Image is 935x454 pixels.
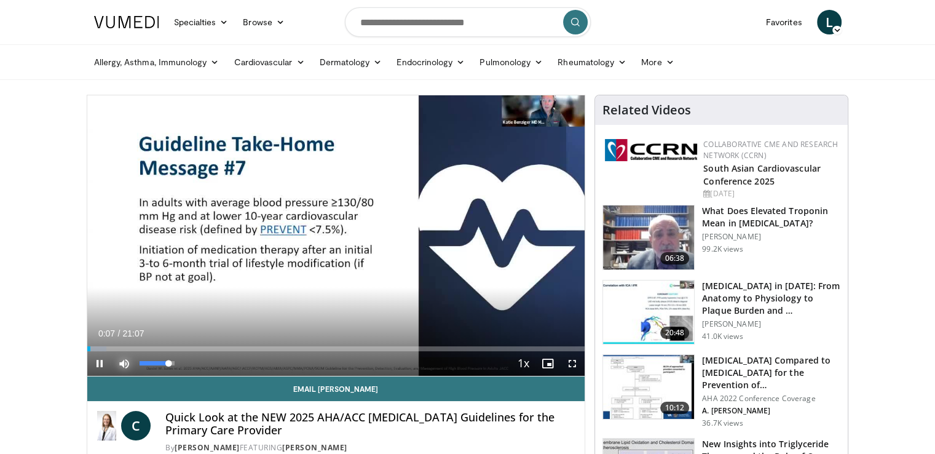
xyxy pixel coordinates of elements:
div: By FEATURING [165,442,575,453]
span: 10:12 [660,402,690,414]
div: [DATE] [703,188,838,199]
img: 823da73b-7a00-425d-bb7f-45c8b03b10c3.150x105_q85_crop-smart_upscale.jpg [603,281,694,344]
span: 06:38 [660,252,690,265]
p: 36.7K views [702,418,743,428]
a: South Asian Cardiovascular Conference 2025 [703,162,821,187]
p: [PERSON_NAME] [702,232,840,242]
span: 21:07 [122,329,144,338]
a: C [121,411,151,440]
img: 7c0f9b53-1609-4588-8498-7cac8464d722.150x105_q85_crop-smart_upscale.jpg [603,355,694,419]
a: Dermatology [312,50,390,74]
button: Playback Rate [511,351,535,376]
h3: What Does Elevated Troponin Mean in [MEDICAL_DATA]? [702,205,840,229]
p: A. [PERSON_NAME] [702,406,840,416]
div: Volume Level [140,361,175,365]
h4: Related Videos [602,103,691,117]
a: Allergy, Asthma, Immunology [87,50,227,74]
h3: [MEDICAL_DATA] in [DATE]: From Anatomy to Physiology to Plaque Burden and … [702,280,840,317]
a: [PERSON_NAME] [175,442,240,453]
a: 10:12 [MEDICAL_DATA] Compared to [MEDICAL_DATA] for the Prevention of… AHA 2022 Conference Covera... [602,354,840,428]
video-js: Video Player [87,95,585,376]
h3: [MEDICAL_DATA] Compared to [MEDICAL_DATA] for the Prevention of… [702,354,840,391]
a: L [817,10,842,34]
span: 0:07 [98,329,115,338]
a: Favorites [759,10,810,34]
img: VuMedi Logo [94,16,159,28]
a: Endocrinology [389,50,472,74]
input: Search topics, interventions [345,7,591,37]
div: Progress Bar [87,346,585,351]
a: 20:48 [MEDICAL_DATA] in [DATE]: From Anatomy to Physiology to Plaque Burden and … [PERSON_NAME] 4... [602,280,840,345]
button: Mute [112,351,136,376]
span: 20:48 [660,327,690,339]
img: Dr. Catherine P. Benziger [97,411,117,440]
a: Rheumatology [550,50,634,74]
img: 98daf78a-1d22-4ebe-927e-10afe95ffd94.150x105_q85_crop-smart_upscale.jpg [603,205,694,269]
a: More [634,50,681,74]
a: 06:38 What Does Elevated Troponin Mean in [MEDICAL_DATA]? [PERSON_NAME] 99.2K views [602,205,840,270]
a: Browse [235,10,292,34]
h4: Quick Look at the NEW 2025 AHA/ACC [MEDICAL_DATA] Guidelines for the Primary Care Provider [165,411,575,437]
a: Collaborative CME and Research Network (CCRN) [703,139,838,161]
button: Enable picture-in-picture mode [535,351,560,376]
img: a04ee3ba-8487-4636-b0fb-5e8d268f3737.png.150x105_q85_autocrop_double_scale_upscale_version-0.2.png [605,139,697,161]
p: [PERSON_NAME] [702,319,840,329]
p: AHA 2022 Conference Coverage [702,394,840,404]
span: / [118,329,120,338]
button: Pause [87,351,112,376]
a: Email [PERSON_NAME] [87,376,585,401]
a: Specialties [167,10,236,34]
p: 41.0K views [702,332,743,341]
a: Cardiovascular [226,50,312,74]
a: Pulmonology [472,50,550,74]
a: [PERSON_NAME] [282,442,347,453]
button: Fullscreen [560,351,585,376]
p: 99.2K views [702,244,743,254]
